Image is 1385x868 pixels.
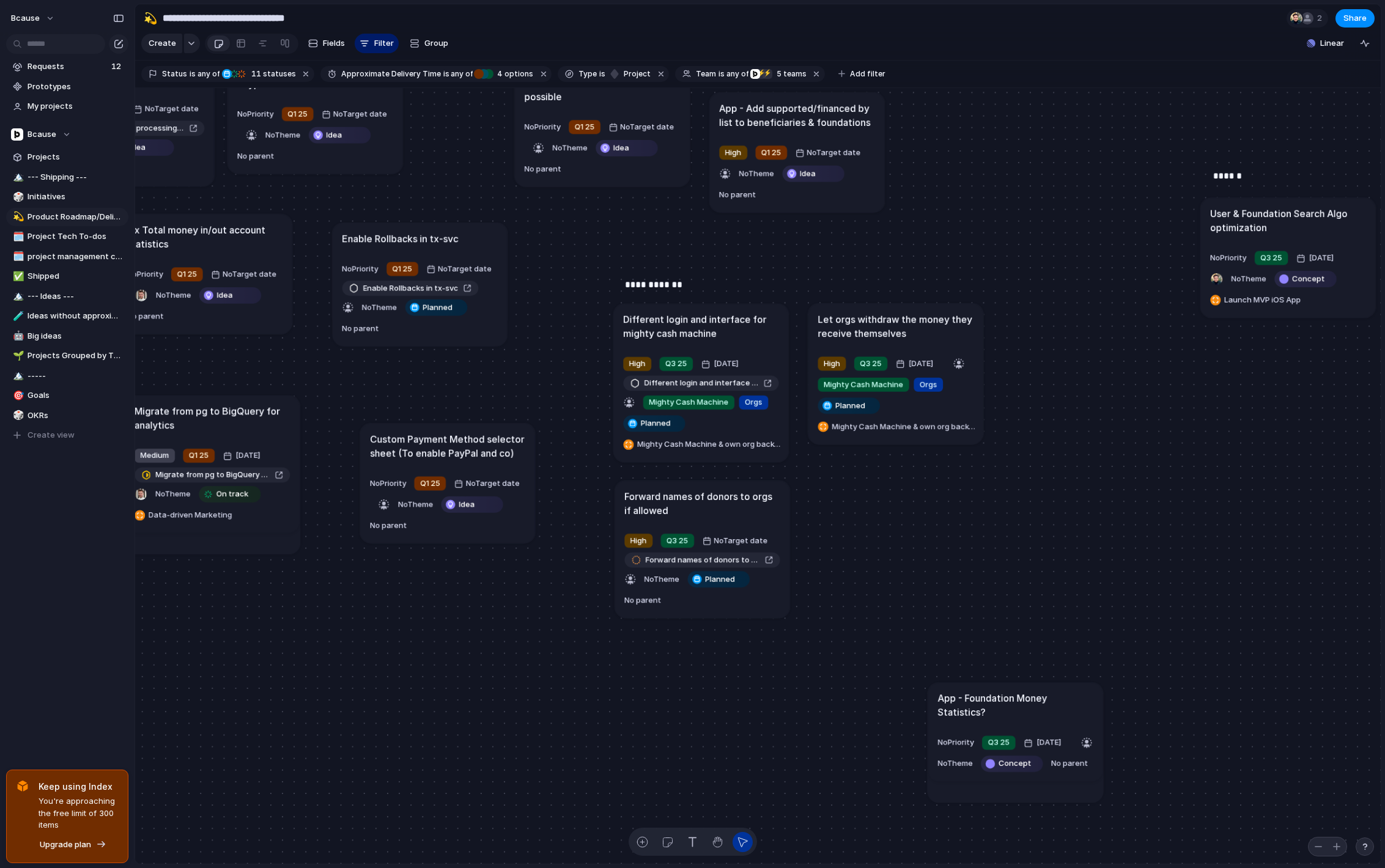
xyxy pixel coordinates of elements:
button: Q1 25 [168,265,205,284]
button: High [716,143,750,162]
a: 🎲Initiatives [6,188,128,206]
button: Planned [620,414,688,433]
span: No Theme [937,759,972,768]
div: ⚡ [763,69,772,79]
button: Q1 25 [383,259,421,278]
a: 🎯Goals [6,386,128,405]
span: No Priority [525,122,561,131]
span: No Priority [342,263,379,273]
button: Group [404,34,454,53]
button: Idea [306,125,374,144]
div: ✅ [13,270,21,284]
span: 2 [1317,12,1326,24]
a: Delayed payment processing with SEPAs [49,120,204,136]
button: Planned [402,298,470,317]
a: 🏔️--- Shipping --- [6,168,128,186]
button: NoPriority [234,105,276,123]
span: Q3 25 [667,535,688,546]
span: Q1 25 [189,450,209,462]
span: On track [216,488,249,500]
span: Idea [613,142,629,153]
button: isany of [187,67,222,81]
h1: App - Add supported/financed by list to beneficiaries & foundations [719,101,874,129]
span: OKRs [28,410,124,422]
a: 🤖Big ideas [6,327,128,345]
button: Concept [1272,270,1340,289]
button: [DATE] [698,355,745,373]
span: No Priority [370,478,406,487]
div: ✅Shipped [6,267,128,285]
span: is [443,68,449,79]
h1: App - Foundation Money Statistics? [937,691,1093,719]
span: No Theme [739,168,774,177]
a: Prototypes [6,78,128,96]
span: project management checks [28,251,124,263]
button: Add filter [831,65,893,83]
div: 🏔️--- Ideas --- [6,287,128,306]
span: No Target date [620,121,674,133]
button: 🏔️ [11,171,23,183]
span: No Target date [807,147,861,158]
span: Migrate from pg to BigQuery for analytics [155,469,270,480]
span: Group [424,37,448,50]
span: Upgrade plan [40,839,91,851]
span: No Target date [438,263,492,274]
span: No Theme [362,302,397,311]
button: Bcause [6,125,128,144]
span: Create view [28,429,75,441]
button: [DATE] [1293,248,1340,267]
button: Planned [685,570,753,589]
button: NoTheme [395,495,436,514]
h1: Checkout Set-up for Apple Pay, Paypal & co [237,62,393,90]
div: 🌱 [13,349,21,363]
h1: Impact - make selling shares possible [525,75,680,103]
span: Initiatives [28,191,124,203]
span: Q3 25 [1260,252,1282,263]
button: NoTarget date [208,265,279,284]
button: [DATE] [893,354,939,373]
span: Type [578,68,597,79]
button: Launch MVP iOS App [1207,290,1304,309]
button: Q3 25 [657,355,696,373]
span: Keep using Index [39,780,118,793]
a: Enable Rollbacks in tx-svc [342,280,479,295]
button: 🏔️ [11,290,23,303]
button: NoPriority [367,474,409,493]
button: NoTarget date [792,143,864,162]
div: 🏔️ [13,369,21,383]
a: 🌱Projects Grouped by Theme [6,347,128,365]
span: is [190,68,196,79]
span: Mighty Cash Machine & own org back-end [832,421,977,432]
span: High [630,535,647,546]
button: 💫 [141,9,160,28]
a: Forward names of donors to orgs if allowed [624,552,780,567]
a: Requests12 [6,57,128,76]
span: My projects [28,100,124,112]
button: NoTarget date [319,105,390,123]
button: NoTheme [935,754,976,773]
button: [DATE] [220,446,267,465]
span: Idea [800,167,816,179]
span: No parent [719,189,756,199]
span: Prototypes [28,81,124,93]
span: Approximate Delivery Time [341,68,441,79]
span: Planned [641,417,671,429]
span: project [620,68,651,79]
span: Status [162,68,187,79]
button: Q1 25 [180,446,218,465]
span: Create [149,37,176,50]
div: 💫 [13,210,21,224]
div: 💫Product Roadmap/Delivery Pipeline [6,208,128,226]
button: NoTheme [359,298,400,317]
span: Requests [28,61,108,73]
button: 🎲 [11,191,23,203]
span: No parent [127,311,163,320]
button: No parent [1048,754,1091,773]
span: No parent [342,323,379,333]
span: [DATE] [1306,251,1337,264]
button: Q1 25 [753,143,790,162]
span: Launch MVP iOS App [1224,294,1301,306]
span: Q1 25 [761,147,781,158]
